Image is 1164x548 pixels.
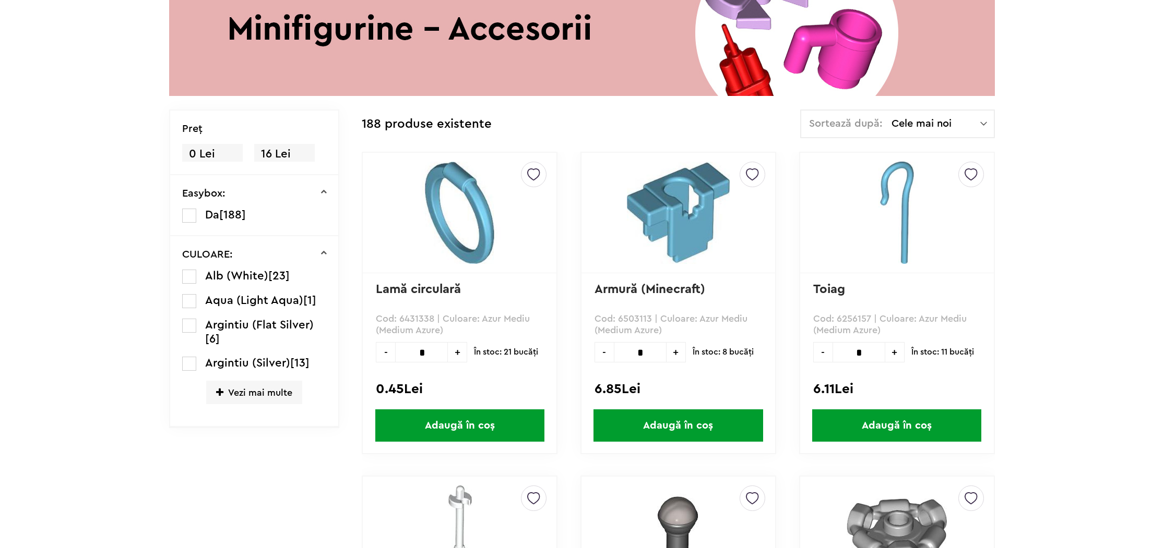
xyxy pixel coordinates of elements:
span: 0 Lei [182,144,243,164]
span: + [448,342,467,362]
span: Da [205,209,219,221]
span: - [813,342,833,362]
span: [6] [205,333,220,345]
p: Easybox: [182,188,225,199]
a: Toiag [813,283,845,296]
img: Lamă circulară [395,162,525,264]
div: 188 produse existente [362,109,492,139]
p: Cod: 6256157 | Culoare: Azur Mediu (Medium Azure) [813,313,981,336]
div: 6.85Lei [595,382,762,396]
span: [188] [219,209,246,221]
span: Adaugă în coș [375,409,544,442]
span: Adaugă în coș [593,409,763,442]
span: Sortează după: [809,118,883,129]
span: 16 Lei [254,144,315,164]
span: Alb (White) [205,270,268,282]
span: [13] [290,357,310,369]
span: Argintiu (Flat Silver) [205,319,314,331]
div: 6.11Lei [813,382,981,396]
span: Vezi mai multe [206,381,302,404]
span: Argintiu (Silver) [205,357,290,369]
p: Preţ [182,124,203,134]
a: Adaugă în coș [363,409,556,442]
span: - [376,342,395,362]
span: + [667,342,686,362]
p: Cod: 6503113 | Culoare: Azur Mediu (Medium Azure) [595,313,762,336]
span: [23] [268,270,290,282]
a: Adaugă în coș [800,409,994,442]
span: În stoc: 21 bucăţi [474,342,538,362]
span: + [885,342,905,362]
div: 0.45Lei [376,382,543,396]
a: Armură (Minecraft) [595,283,705,296]
span: Cele mai noi [892,118,980,129]
p: Cod: 6431338 | Culoare: Azur Mediu (Medium Azure) [376,313,543,336]
span: Aqua (Light Aqua) [205,295,303,306]
span: Adaugă în coș [812,409,981,442]
span: În stoc: 8 bucăţi [693,342,754,362]
span: [1] [303,295,316,306]
a: Adaugă în coș [581,409,775,442]
img: Toiag [832,162,962,264]
img: Armură (Minecraft) [613,162,743,264]
a: Lamă circulară [376,283,461,296]
p: CULOARE: [182,249,233,260]
span: În stoc: 11 bucăţi [911,342,974,362]
span: - [595,342,614,362]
